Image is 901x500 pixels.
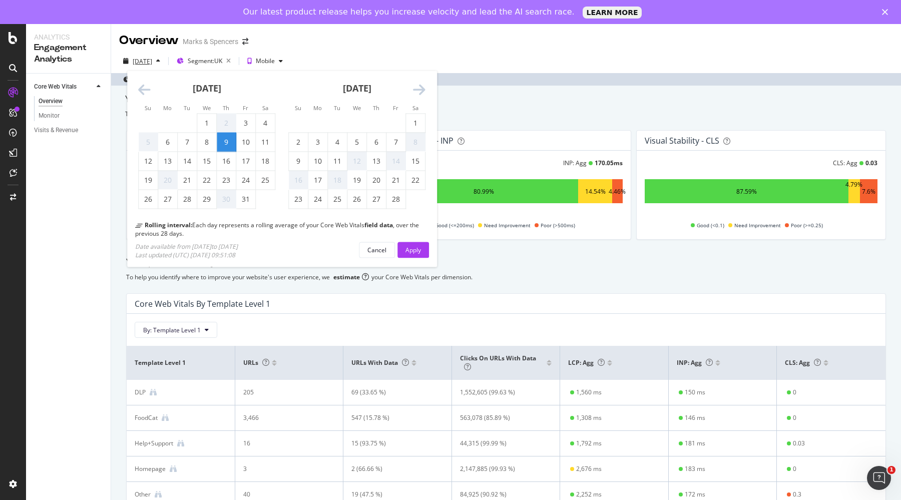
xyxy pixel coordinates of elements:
div: 1,552,605 (99.63 %) [460,388,543,397]
div: 205 [243,388,326,397]
td: Tuesday, January 14, 2025 [178,152,197,171]
div: 1,308 ms [576,413,602,422]
div: Each day represents a rolling average of your Core Web Vitals , over the previous 28 days. [135,221,429,238]
div: 6 [367,137,386,147]
td: Sunday, February 2, 2025 [289,133,308,152]
div: Core Web Vitals By Template Level 1 [135,299,270,309]
div: estimate [333,273,360,281]
span: CLS: Agg [785,358,821,367]
div: 9 [217,137,236,147]
td: Not available. Saturday, February 8, 2025 [406,133,425,152]
div: 0 [793,388,796,397]
div: 69 (33.65 %) [351,388,434,397]
td: Wednesday, February 5, 2025 [347,133,367,152]
div: 26 [347,194,366,204]
td: Tuesday, February 25, 2025 [328,190,347,209]
div: 1,792 ms [576,439,602,448]
small: Tu [184,104,190,112]
td: Tuesday, January 7, 2025 [178,133,197,152]
a: Overview [39,96,104,107]
div: 23 [289,194,308,204]
td: Saturday, January 25, 2025 [256,171,275,190]
div: 1,560 ms [576,388,602,397]
td: Not available. Friday, February 14, 2025 [386,152,406,171]
span: Poor (>500ms) [541,219,575,231]
td: Friday, January 31, 2025 [236,190,256,209]
td: Monday, February 3, 2025 [308,133,328,152]
td: Saturday, January 4, 2025 [256,114,275,133]
td: Friday, February 7, 2025 [386,133,406,152]
div: 30 [217,194,236,204]
div: Core Web Vitals [34,82,77,92]
td: Wednesday, February 19, 2025 [347,171,367,190]
div: Monitor [39,111,60,121]
small: Su [145,104,151,112]
td: Monday, January 13, 2025 [158,152,178,171]
td: Monday, February 10, 2025 [308,152,328,171]
td: Monday, February 17, 2025 [308,171,328,190]
td: Tuesday, February 11, 2025 [328,152,347,171]
span: Need Improvement [734,219,781,231]
div: DLP [135,388,146,397]
div: 7 [178,137,197,147]
button: By: Template Level 1 [135,322,217,338]
div: 4.46% [609,187,626,196]
div: INP: Agg [563,159,587,167]
div: 16 [243,439,326,448]
td: Saturday, February 1, 2025 [406,114,425,133]
div: 7.6% [862,187,875,196]
td: Sunday, February 9, 2025 [289,152,308,171]
td: Friday, February 28, 2025 [386,190,406,209]
td: Not available. Monday, January 20, 2025 [158,171,178,190]
div: 22 [406,175,425,185]
td: Thursday, February 27, 2025 [367,190,386,209]
td: Thursday, January 16, 2025 [217,152,236,171]
div: Calendar [127,71,436,221]
div: Last updated (UTC) [DATE] 09:51:08 [135,250,238,259]
td: Thursday, February 6, 2025 [367,133,386,152]
td: Friday, February 21, 2025 [386,171,406,190]
span: Template Level 1 [135,358,224,367]
span: Poor (>=0.25) [791,219,823,231]
td: Wednesday, January 22, 2025 [197,171,217,190]
div: Cancel [367,245,386,254]
div: 6 [158,137,177,147]
td: Not available. Thursday, January 2, 2025 [217,114,236,133]
small: Sa [262,104,268,112]
div: 27 [158,194,177,204]
div: 11 [256,137,275,147]
div: 18 [256,156,275,166]
td: Thursday, January 23, 2025 [217,171,236,190]
div: 2,252 ms [576,490,602,499]
div: 3 [308,137,327,147]
div: Move backward to switch to the previous month. [138,83,151,97]
div: 3,466 [243,413,326,422]
td: Thursday, February 13, 2025 [367,152,386,171]
small: Su [295,104,301,112]
div: 16 [289,175,308,185]
div: 19 (47.5 %) [351,490,434,499]
td: Not available. Tuesday, February 18, 2025 [328,171,347,190]
div: 8 [406,137,425,147]
div: 10 [308,156,327,166]
b: Rolling interval: [145,221,192,229]
div: 17 [236,156,255,166]
div: 1 [197,118,216,128]
small: Tu [334,104,340,112]
td: Saturday, January 18, 2025 [256,152,275,171]
div: 13 [367,156,386,166]
div: 9 [289,156,308,166]
div: 44,315 (99.99 %) [460,439,543,448]
div: 4 [328,137,347,147]
span: Good (<=200ms) [435,219,474,231]
td: Monday, January 6, 2025 [158,133,178,152]
div: 15 [197,156,216,166]
div: 21 [178,175,197,185]
div: Close [882,9,892,15]
div: 40 [243,490,326,499]
div: 18 [328,175,347,185]
div: Overview [119,32,179,49]
div: 2 (66.66 %) [351,464,434,473]
small: Mo [313,104,322,112]
div: 563,078 (85.89 %) [460,413,543,422]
